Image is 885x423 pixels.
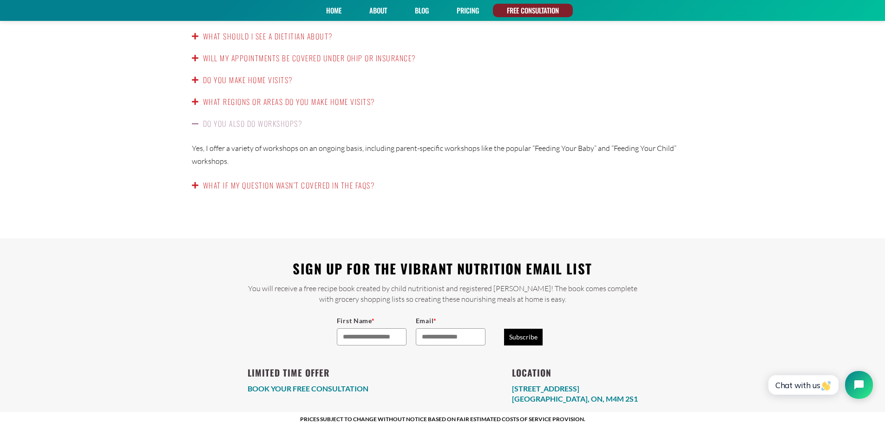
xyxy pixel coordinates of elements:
[412,4,432,17] a: Blog
[243,257,642,281] h2: Sign up for the Vibrant Nutrition email list
[416,316,485,326] label: Email
[337,316,406,326] label: First Name
[453,4,482,17] a: PRICING
[183,91,703,113] div: What regions or areas do you make home visits?
[512,365,638,381] h2: LOCATION
[183,26,703,47] div: What should I see a dietitian about?
[203,31,333,42] a: What should I see a dietitian about?
[758,363,881,407] iframe: Tidio Chat
[183,69,703,91] div: Do you make home visits?
[366,4,390,17] a: About
[183,113,703,135] div: Do you also do workshops?
[243,283,642,304] p: You will receive a free recipe book created by child nutritionist and registered [PERSON_NAME]! T...
[203,180,375,191] a: What if my question wasn’t covered in the FAQs?
[203,74,293,85] a: Do you make home visits?
[203,96,375,107] a: What regions or areas do you make home visits?
[183,47,703,69] div: Will my appointments be covered under OHIP or insurance?
[183,135,703,175] div: Do you also do workshops?
[203,118,302,129] a: Do you also do workshops?
[248,384,368,393] a: BOOK YOUR FREE CONSULTATION
[323,4,345,17] a: Home
[504,4,562,17] a: FREE CONSULTATION
[248,365,368,381] h2: LIMITED TIME OFFER
[192,142,694,168] p: Yes, I offer a variety of workshops on an ongoing basis, including parent-specific workshops like...
[203,52,416,64] a: Will my appointments be covered under OHIP or insurance?
[504,329,543,345] button: Subscribe
[183,175,703,196] div: What if my question wasn’t covered in the FAQs?
[512,384,638,403] a: [STREET_ADDRESS][GEOGRAPHIC_DATA], ON, M4M 2S1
